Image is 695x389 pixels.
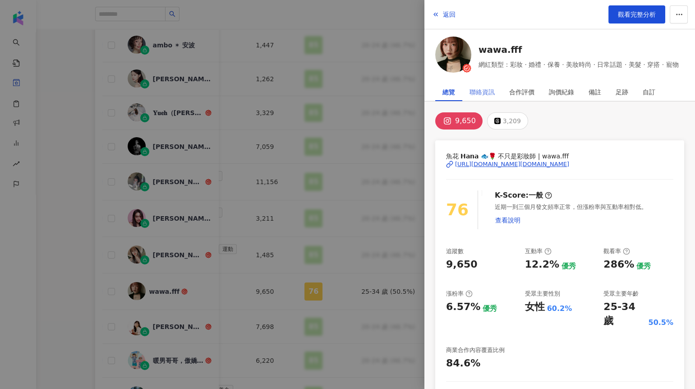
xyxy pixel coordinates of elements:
div: 商業合作內容覆蓋比例 [446,346,505,354]
div: 合作評價 [509,83,534,101]
span: 網紅類型：彩妝 · 婚禮 · 保養 · 美妝時尚 · 日常話題 · 美髮 · 穿搭 · 寵物 [479,60,678,69]
div: 76 [446,197,469,223]
div: 備註 [589,83,601,101]
div: 84.6% [446,357,480,370]
button: 9,650 [435,112,483,130]
div: 9,650 [446,258,478,272]
button: 3,209 [487,112,528,130]
div: 足跡 [616,83,628,101]
div: 優秀 [636,261,651,271]
div: 詢價紀錄 [549,83,574,101]
div: 近期一到三個月發文頻率正常，但漲粉率與互動率相對低。 [495,203,673,229]
span: 查看說明 [495,217,520,224]
div: 優秀 [562,261,576,271]
div: 受眾主要性別 [525,290,560,298]
a: KOL Avatar [435,37,471,76]
div: 25-34 歲 [603,300,646,328]
div: 9,650 [455,115,476,127]
div: 12.2% [525,258,559,272]
span: 觀看完整分析 [618,11,656,18]
button: 查看說明 [495,211,521,229]
div: 一般 [529,190,543,200]
a: wawa.fff [479,43,678,56]
div: 追蹤數 [446,247,464,255]
div: 受眾主要年齡 [603,290,639,298]
div: 60.2% [547,304,572,314]
div: 優秀 [483,304,497,314]
div: 6.57% [446,300,480,314]
a: 觀看完整分析 [608,5,665,23]
div: 觀看率 [603,247,630,255]
div: 女性 [525,300,545,314]
button: 返回 [432,5,456,23]
div: 聯絡資訊 [469,83,495,101]
div: 互動率 [525,247,552,255]
img: KOL Avatar [435,37,471,73]
div: 3,209 [503,115,521,127]
div: 286% [603,258,634,272]
span: 返回 [443,11,456,18]
div: 總覽 [442,83,455,101]
div: 50.5% [648,318,673,328]
div: K-Score : [495,190,552,200]
div: 漲粉率 [446,290,473,298]
a: [URL][DOMAIN_NAME][DOMAIN_NAME] [446,160,673,168]
div: [URL][DOMAIN_NAME][DOMAIN_NAME] [455,160,569,168]
span: 魚花 𝗛𝗮𝗻𝗮 🐟🌹 不只是彩妝師 | wawa.fff [446,151,673,161]
div: 自訂 [643,83,655,101]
